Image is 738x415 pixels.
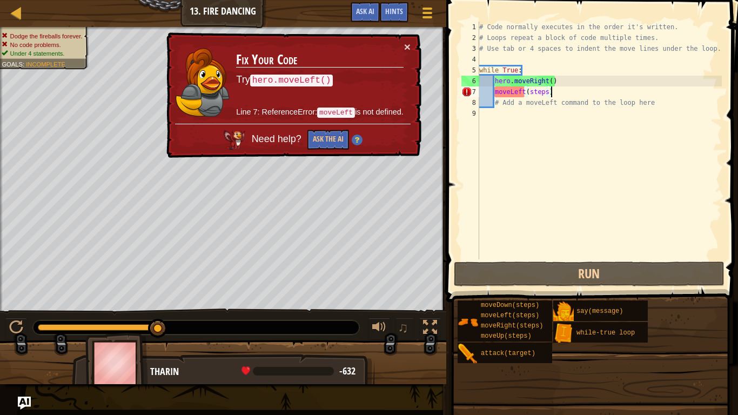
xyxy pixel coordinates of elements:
code: moveLeft [317,108,355,118]
button: Adjust volume [368,318,390,340]
button: × [404,42,411,53]
img: duck_anya2.png [176,48,230,117]
img: Hint [351,135,362,145]
div: 1 [461,22,479,32]
div: 4 [461,54,479,65]
span: while-true loop [576,329,635,337]
span: Incomplete [26,61,65,68]
span: say(message) [576,307,623,315]
span: : [23,61,26,68]
div: Tharin [150,365,364,379]
button: Ask AI [18,397,31,410]
div: 9 [461,108,479,119]
div: 3 [461,43,479,54]
span: ♫ [398,319,408,336]
span: moveUp(steps) [481,332,532,340]
button: Toggle fullscreen [419,318,441,340]
button: Show game menu [414,2,441,28]
img: portrait.png [553,302,574,322]
span: moveRight(steps) [481,322,543,330]
button: Ask the AI [307,130,348,150]
div: health: -632 / 18 [241,366,355,376]
img: portrait.png [458,344,478,364]
div: 5 [461,65,479,76]
div: 8 [461,97,479,108]
img: portrait.png [553,323,574,344]
h3: Fix Your Code [236,52,403,68]
div: 2 [461,32,479,43]
p: Try [236,73,403,88]
div: 7 [461,86,479,97]
span: moveDown(steps) [481,302,539,309]
span: Under 4 statements. [10,50,65,57]
span: No code problems. [10,41,61,48]
p: Line 7: ReferenceError: is not defined. [236,106,403,118]
li: Dodge the fireballs forever. [2,32,82,41]
span: Need help? [251,133,304,144]
span: Hints [385,6,403,16]
span: attack(target) [481,350,535,357]
button: Ctrl + P: Play [5,318,27,340]
li: No code problems. [2,41,82,49]
li: Under 4 statements. [2,49,82,58]
img: AI [223,130,245,149]
span: -632 [339,364,355,378]
code: hero.moveLeft() [250,75,333,86]
span: moveLeft(steps) [481,312,539,319]
button: Run [454,262,724,286]
span: Goals [2,61,23,68]
span: Ask AI [356,6,374,16]
img: portrait.png [458,312,478,332]
button: Ask AI [351,2,380,22]
div: 6 [461,76,479,86]
span: Dodge the fireballs forever. [10,32,83,39]
button: ♫ [395,318,414,340]
img: thang_avatar_frame.png [85,333,148,393]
